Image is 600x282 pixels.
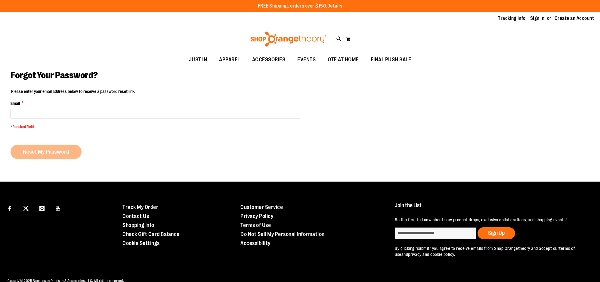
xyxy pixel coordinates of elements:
[252,53,286,66] span: ACCESSORIES
[408,252,455,257] a: privacy and cookie policy.
[395,227,476,239] input: enter email
[328,53,359,66] span: OTF AT HOME
[240,213,273,219] a: Privacy Policy
[213,53,246,67] a: APPAREL
[240,231,325,237] a: Do Not Sell My Personal Information
[371,53,411,66] span: FINAL PUSH SALE
[291,53,322,67] a: EVENTS
[478,227,515,239] button: Sign Up
[365,53,417,67] a: FINAL PUSH SALE
[122,240,160,246] a: Cookie Settings
[240,204,283,210] a: Customer Service
[258,3,342,10] p: FREE Shipping, orders over $150.
[11,124,300,130] span: * Required Fields
[240,222,271,228] a: Terms of Use
[240,240,271,246] a: Accessibility
[122,204,158,210] a: Track My Order
[183,53,213,67] a: JUST IN
[555,15,594,22] a: Create an Account
[219,53,240,66] span: APPAREL
[395,245,586,257] p: By clicking "submit" you agree to receive emails from Shop Orangetheory and accept our and
[11,88,136,94] legend: Please enter your email address below to receive a password reset link.
[395,246,575,257] a: terms of use
[488,230,505,236] span: Sign Up
[122,222,154,228] a: Shopping Info
[21,203,31,213] a: Visit our X page
[122,231,180,237] a: Check Gift Card Balance
[327,3,342,9] a: Details
[5,203,15,213] a: Visit our Facebook page
[322,53,365,67] a: OTF AT HOME
[53,203,63,213] a: Visit our Youtube page
[249,32,327,47] img: Shop Orangetheory
[189,53,207,66] span: JUST IN
[395,203,586,214] h4: Join the List
[122,213,149,219] a: Contact Us
[395,217,586,223] p: Be the first to know about new product drops, exclusive collaborations, and shopping events!
[11,70,98,80] span: Forgot Your Password?
[11,100,20,106] span: Email
[37,203,47,213] a: Visit our Instagram page
[530,15,545,22] a: Sign In
[498,15,526,22] a: Tracking Info
[297,53,316,66] span: EVENTS
[23,206,29,211] img: Twitter
[246,53,292,67] a: ACCESSORIES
